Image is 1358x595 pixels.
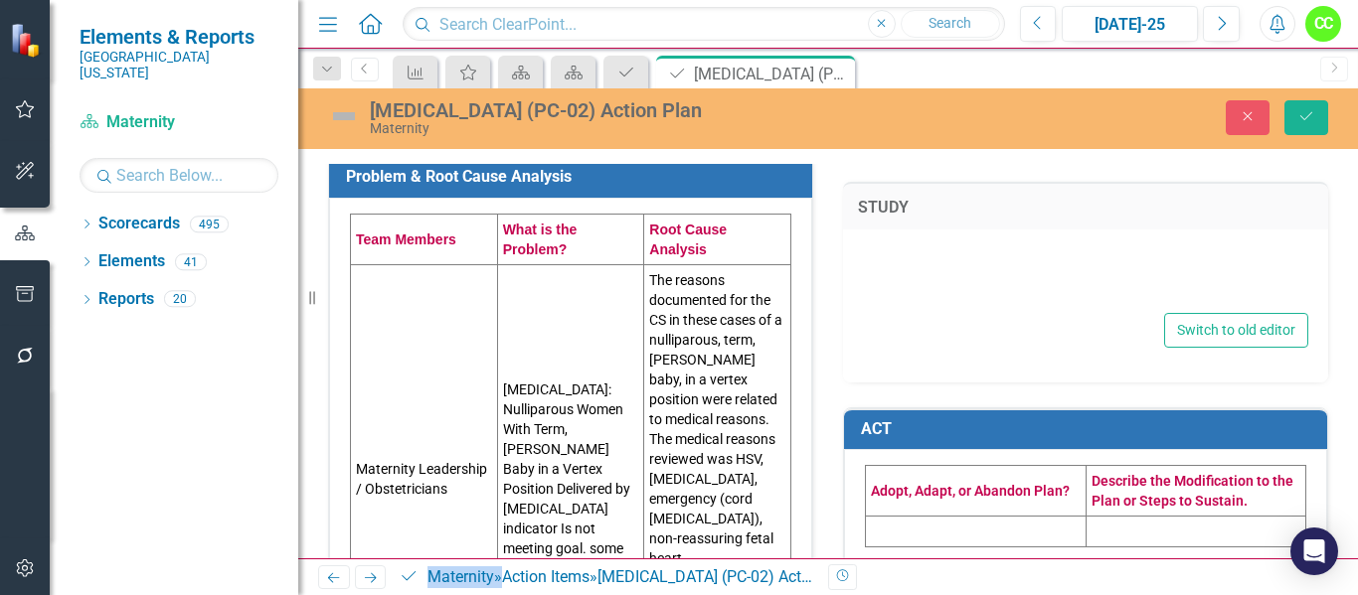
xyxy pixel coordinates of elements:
a: Scorecards [98,213,180,235]
div: 495 [190,216,229,232]
h3: ACT [861,420,1317,438]
h3: Problem & Root Cause Analysis [346,168,802,186]
span: Describe the Modification to the Plan or Steps to Sustain. [1092,473,1293,509]
span: Root Cause Analysis [649,222,727,257]
div: [DATE]-25 [1069,13,1191,37]
div: 41 [175,253,207,270]
span: What is the Problem? [503,222,578,257]
button: Switch to old editor [1164,313,1308,348]
input: Search Below... [80,158,278,193]
a: Reports [98,288,154,311]
div: [MEDICAL_DATA] (PC-02) Action Plan [597,567,859,586]
span: Elements & Reports [80,25,278,49]
a: Elements [98,250,165,273]
h3: STUDY [858,199,1313,217]
a: Action Items [502,567,590,586]
span: Team Members [356,231,456,247]
span: Search [929,15,971,31]
a: Maternity [80,111,278,134]
div: Maternity [370,121,877,136]
button: [DATE]-25 [1062,6,1198,42]
button: Search [901,10,1000,38]
img: ClearPoint Strategy [10,22,45,57]
span: Adopt, Adapt, or Abandon Plan? [871,483,1070,499]
div: [MEDICAL_DATA] (PC-02) Action Plan [694,62,850,86]
div: 20 [164,291,196,308]
img: Not Defined [328,100,360,132]
div: Open Intercom Messenger [1290,527,1338,575]
a: Maternity [427,567,494,586]
div: [MEDICAL_DATA] (PC-02) Action Plan [370,99,877,121]
small: [GEOGRAPHIC_DATA][US_STATE] [80,49,278,81]
input: Search ClearPoint... [403,7,1004,42]
button: CC [1305,6,1341,42]
div: » » [399,566,813,589]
